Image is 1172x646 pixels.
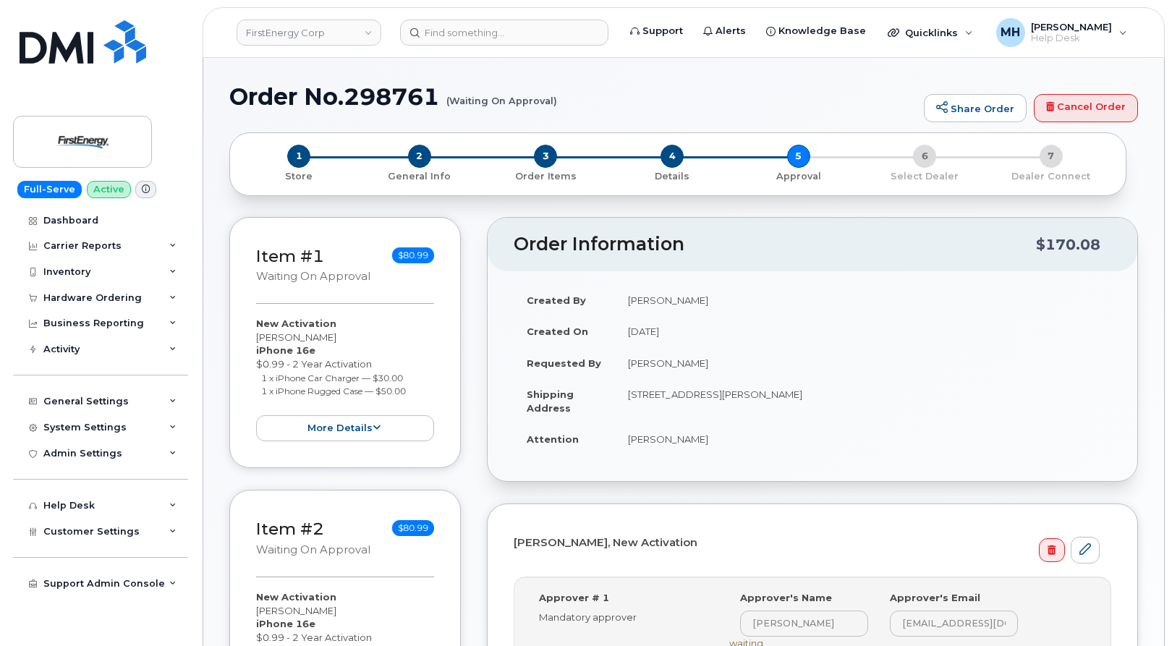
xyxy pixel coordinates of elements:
strong: New Activation [256,318,336,329]
p: Details [615,170,730,183]
strong: New Activation [256,591,336,603]
div: $170.08 [1036,231,1100,258]
input: Input [890,611,1018,637]
td: [STREET_ADDRESS][PERSON_NAME] [615,378,1111,423]
td: [PERSON_NAME] [615,347,1111,379]
button: more details [256,415,434,442]
strong: Created On [527,326,588,337]
strong: Requested By [527,357,601,369]
h1: Order No.298761 [229,84,917,109]
a: 4 Details [609,168,736,183]
small: 1 x iPhone Car Charger — $30.00 [261,373,403,383]
input: Input [740,611,868,637]
td: [PERSON_NAME] [615,423,1111,455]
td: [DATE] [615,315,1111,347]
span: 3 [534,145,557,168]
small: Waiting On Approval [256,543,370,556]
strong: Created By [527,294,586,306]
strong: iPhone 16e [256,344,315,356]
a: Item #1 [256,246,324,266]
a: 1 Store [242,168,357,183]
a: 2 General Info [357,168,483,183]
strong: Attention [527,433,579,445]
a: Share Order [924,94,1027,123]
div: Mandatory approver [539,611,708,624]
span: 4 [661,145,684,168]
small: Waiting On Approval [256,270,370,283]
p: Order Items [488,170,603,183]
span: $80.99 [392,520,434,536]
span: $80.99 [392,247,434,263]
a: 3 Order Items [483,168,609,183]
h4: [PERSON_NAME], New Activation [514,537,1100,549]
a: Cancel Order [1034,94,1138,123]
span: 2 [408,145,431,168]
strong: Shipping Address [527,388,574,414]
td: [PERSON_NAME] [615,284,1111,316]
div: [PERSON_NAME] $0.99 - 2 Year Activation [256,317,434,441]
a: Item #2 [256,519,324,539]
p: Store [247,170,351,183]
p: General Info [362,170,477,183]
span: 1 [287,145,310,168]
h2: Order Information [514,234,1036,255]
strong: iPhone 16e [256,618,315,629]
label: Approver # 1 [539,591,609,605]
small: (Waiting On Approval) [446,84,557,106]
label: Approver's Email [890,591,980,605]
label: Approver's Name [740,591,832,605]
small: 1 x iPhone Rugged Case — $50.00 [261,386,406,396]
